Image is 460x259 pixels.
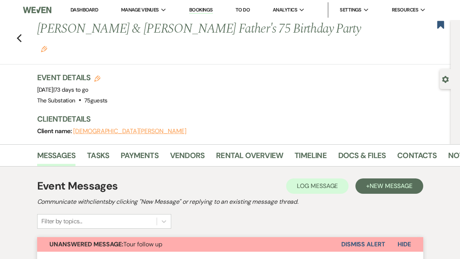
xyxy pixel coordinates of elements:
h3: Event Details [37,72,108,83]
button: Dismiss Alert [341,237,385,252]
span: Client name: [37,127,74,135]
span: 75 guests [84,97,108,104]
span: [DATE] [37,86,88,94]
button: +New Message [355,178,423,194]
a: Vendors [170,149,205,166]
span: Tour follow up [49,240,162,248]
button: Open lead details [442,75,449,82]
a: Docs & Files [338,149,386,166]
button: [DEMOGRAPHIC_DATA][PERSON_NAME] [73,128,187,134]
button: Unanswered Message:Tour follow up [37,237,341,252]
a: Tasks [87,149,109,166]
span: Hide [398,240,411,248]
a: To Do [236,7,250,13]
span: | [53,86,88,94]
h3: Client Details [37,114,444,124]
a: Messages [37,149,76,166]
span: New Message [370,182,412,190]
span: The Substation [37,97,75,104]
div: Filter by topics... [41,217,82,226]
button: Log Message [286,178,349,194]
a: Dashboard [70,7,98,13]
span: 73 days to go [54,86,88,94]
button: Edit [41,45,47,52]
a: Timeline [295,149,327,166]
a: Contacts [397,149,437,166]
h1: [PERSON_NAME] & [PERSON_NAME] Father's 75 Birthday Party [37,20,365,56]
a: Bookings [189,7,213,14]
span: Manage Venues [121,6,159,14]
span: Log Message [297,182,338,190]
h2: Communicate with clients by clicking "New Message" or replying to an existing message thread. [37,197,423,206]
a: Rental Overview [216,149,283,166]
span: Settings [340,6,362,14]
a: Payments [121,149,159,166]
span: Analytics [273,6,297,14]
img: Weven Logo [23,2,51,18]
button: Hide [385,237,423,252]
span: Resources [392,6,418,14]
strong: Unanswered Message: [49,240,123,248]
h1: Event Messages [37,178,118,194]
